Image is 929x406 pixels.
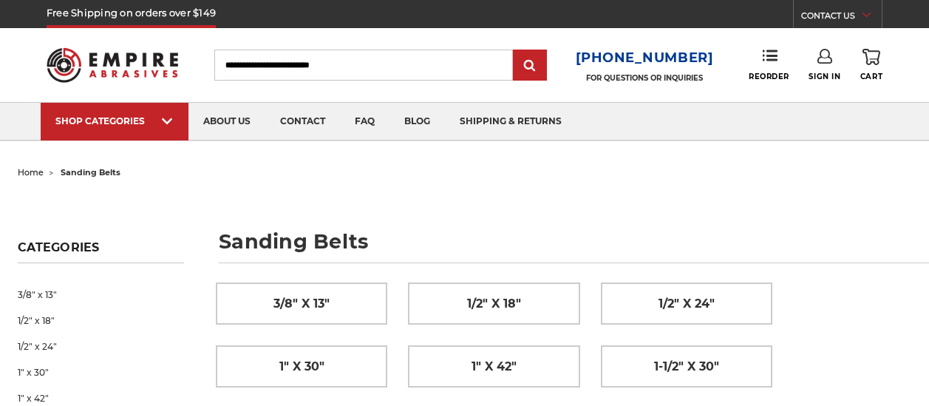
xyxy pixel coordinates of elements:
p: FOR QUESTIONS OR INQUIRIES [576,73,714,83]
a: faq [340,103,389,141]
span: 1" x 42" [472,354,517,379]
span: 1/2" x 18" [467,291,521,317]
a: 1/2" x 18" [18,308,184,334]
a: 1/2" x 24" [18,334,184,359]
input: Submit [515,51,545,81]
span: 3/8" x 13" [273,291,330,317]
a: blog [389,103,445,141]
a: about us [188,103,265,141]
a: shipping & returns [445,103,576,141]
span: 1-1/2" x 30" [654,354,719,379]
span: 1" x 30" [279,354,324,379]
a: 1/2" x 24" [602,283,772,324]
a: contact [265,103,340,141]
a: 1/2" x 18" [409,283,579,324]
span: Cart [860,72,882,81]
a: home [18,167,44,177]
span: sanding belts [61,167,120,177]
a: 3/8" x 13" [217,283,387,324]
a: Cart [860,49,882,81]
a: 1-1/2" x 30" [602,346,772,387]
a: 1" x 42" [409,346,579,387]
span: 1/2" x 24" [659,291,715,317]
a: CONTACT US [801,7,882,28]
a: Reorder [749,49,789,81]
span: Sign In [809,72,840,81]
a: [PHONE_NUMBER] [576,47,714,69]
a: 1" x 30" [18,359,184,385]
div: SHOP CATEGORIES [55,115,174,126]
img: Empire Abrasives [47,39,178,91]
span: Reorder [749,72,789,81]
h5: Categories [18,240,184,263]
a: 3/8" x 13" [18,282,184,308]
a: 1" x 30" [217,346,387,387]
